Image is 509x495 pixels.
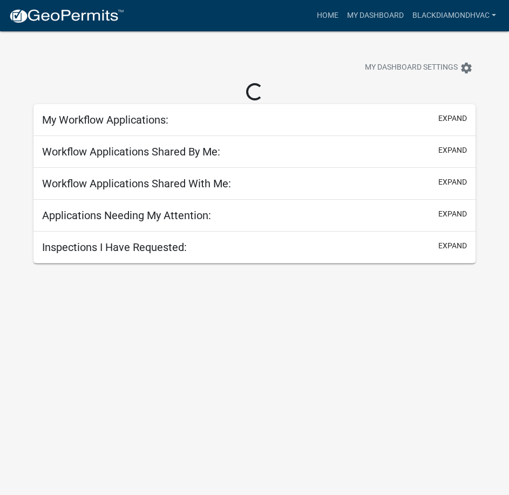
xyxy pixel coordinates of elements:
h5: Inspections I Have Requested: [42,241,187,254]
button: expand [438,177,467,188]
button: expand [438,113,467,124]
button: My Dashboard Settingssettings [356,57,481,78]
h5: My Workflow Applications: [42,113,168,126]
a: My Dashboard [343,5,408,26]
a: blackdiamondhvac [408,5,500,26]
h5: Applications Needing My Attention: [42,209,211,222]
h5: Workflow Applications Shared By Me: [42,145,220,158]
button: expand [438,240,467,252]
span: My Dashboard Settings [365,62,458,74]
a: Home [313,5,343,26]
button: expand [438,145,467,156]
h5: Workflow Applications Shared With Me: [42,177,231,190]
button: expand [438,208,467,220]
i: settings [460,62,473,74]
